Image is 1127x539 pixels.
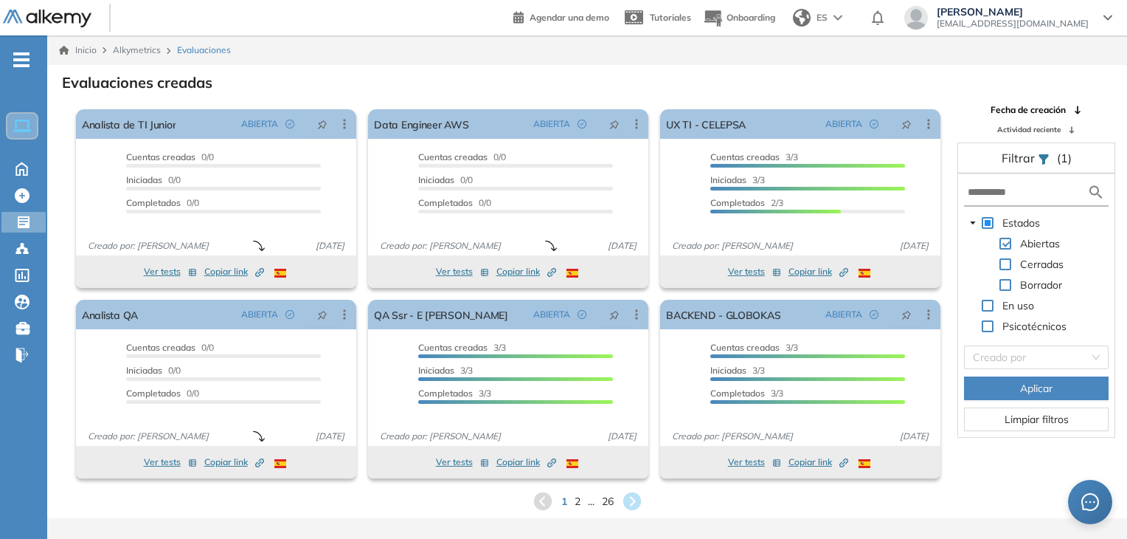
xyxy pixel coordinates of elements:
[285,310,294,319] span: check-circle
[602,239,642,253] span: [DATE]
[598,112,631,136] button: pushpin
[513,7,609,25] a: Agendar una demo
[710,388,783,399] span: 3/3
[1017,276,1065,294] span: Borrador
[825,117,862,131] span: ABIERTA
[374,430,507,443] span: Creado por: [PERSON_NAME]
[727,12,775,23] span: Onboarding
[1002,320,1067,333] span: Psicotécnicos
[666,430,799,443] span: Creado por: [PERSON_NAME]
[859,459,870,468] img: ESP
[728,453,781,471] button: Ver tests
[1081,493,1099,511] span: message
[418,342,488,353] span: Cuentas creadas
[496,263,556,281] button: Copiar link
[999,317,1069,335] span: Psicotécnicos
[126,197,199,208] span: 0/0
[1017,235,1063,253] span: Abiertas
[530,12,609,23] span: Agendar una demo
[710,197,765,208] span: Completados
[241,308,278,321] span: ABIERTA
[1020,278,1062,292] span: Borrador
[894,430,934,443] span: [DATE]
[285,120,294,128] span: check-circle
[113,44,161,55] span: Alkymetrics
[578,120,586,128] span: check-circle
[126,388,199,399] span: 0/0
[566,269,578,278] img: ESP
[204,263,264,281] button: Copiar link
[310,430,350,443] span: [DATE]
[991,103,1066,117] span: Fecha de creación
[890,112,923,136] button: pushpin
[1020,258,1064,271] span: Cerradas
[418,365,473,376] span: 3/3
[177,44,231,57] span: Evaluaciones
[901,118,912,130] span: pushpin
[82,430,215,443] span: Creado por: [PERSON_NAME]
[1005,411,1069,428] span: Limpiar filtros
[418,388,491,399] span: 3/3
[728,263,781,281] button: Ver tests
[710,197,783,208] span: 2/3
[890,303,923,326] button: pushpin
[496,453,556,471] button: Copiar link
[602,430,642,443] span: [DATE]
[374,300,508,329] a: QA Ssr - E [PERSON_NAME]
[418,151,506,162] span: 0/0
[126,197,181,208] span: Completados
[833,15,842,21] img: arrow
[418,342,506,353] span: 3/3
[937,18,1089,30] span: [EMAIL_ADDRESS][DOMAIN_NAME]
[306,112,339,136] button: pushpin
[710,365,765,376] span: 3/3
[710,388,765,399] span: Completados
[274,459,286,468] img: ESP
[588,494,594,509] span: ...
[1087,183,1105,202] img: search icon
[901,309,912,320] span: pushpin
[964,408,1109,431] button: Limpiar filtros
[1057,149,1072,167] span: (1)
[126,151,195,162] span: Cuentas creadas
[59,44,97,57] a: Inicio
[204,453,264,471] button: Copiar link
[937,6,1089,18] span: [PERSON_NAME]
[126,365,181,376] span: 0/0
[870,310,878,319] span: check-circle
[418,174,454,185] span: Iniciadas
[418,197,473,208] span: Completados
[418,151,488,162] span: Cuentas creadas
[666,300,780,329] a: BACKEND - GLOBOKAS
[418,388,473,399] span: Completados
[82,239,215,253] span: Creado por: [PERSON_NAME]
[204,265,264,278] span: Copiar link
[436,263,489,281] button: Ver tests
[999,297,1037,315] span: En uso
[561,494,567,509] span: 1
[870,120,878,128] span: check-circle
[496,456,556,469] span: Copiar link
[1002,216,1040,230] span: Estados
[710,174,765,185] span: 3/3
[710,151,798,162] span: 3/3
[82,109,176,139] a: Analista de TI Junior
[310,239,350,253] span: [DATE]
[126,174,181,185] span: 0/0
[374,109,468,139] a: Data Engineer AWS
[533,117,570,131] span: ABIERTA
[609,309,620,320] span: pushpin
[126,365,162,376] span: Iniciadas
[62,74,212,92] h3: Evaluaciones creadas
[710,342,780,353] span: Cuentas creadas
[418,174,473,185] span: 0/0
[126,388,181,399] span: Completados
[997,124,1061,135] span: Actividad reciente
[126,342,195,353] span: Cuentas creadas
[533,308,570,321] span: ABIERTA
[1002,151,1038,165] span: Filtrar
[788,453,848,471] button: Copiar link
[999,214,1043,232] span: Estados
[1020,237,1060,250] span: Abiertas
[204,456,264,469] span: Copiar link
